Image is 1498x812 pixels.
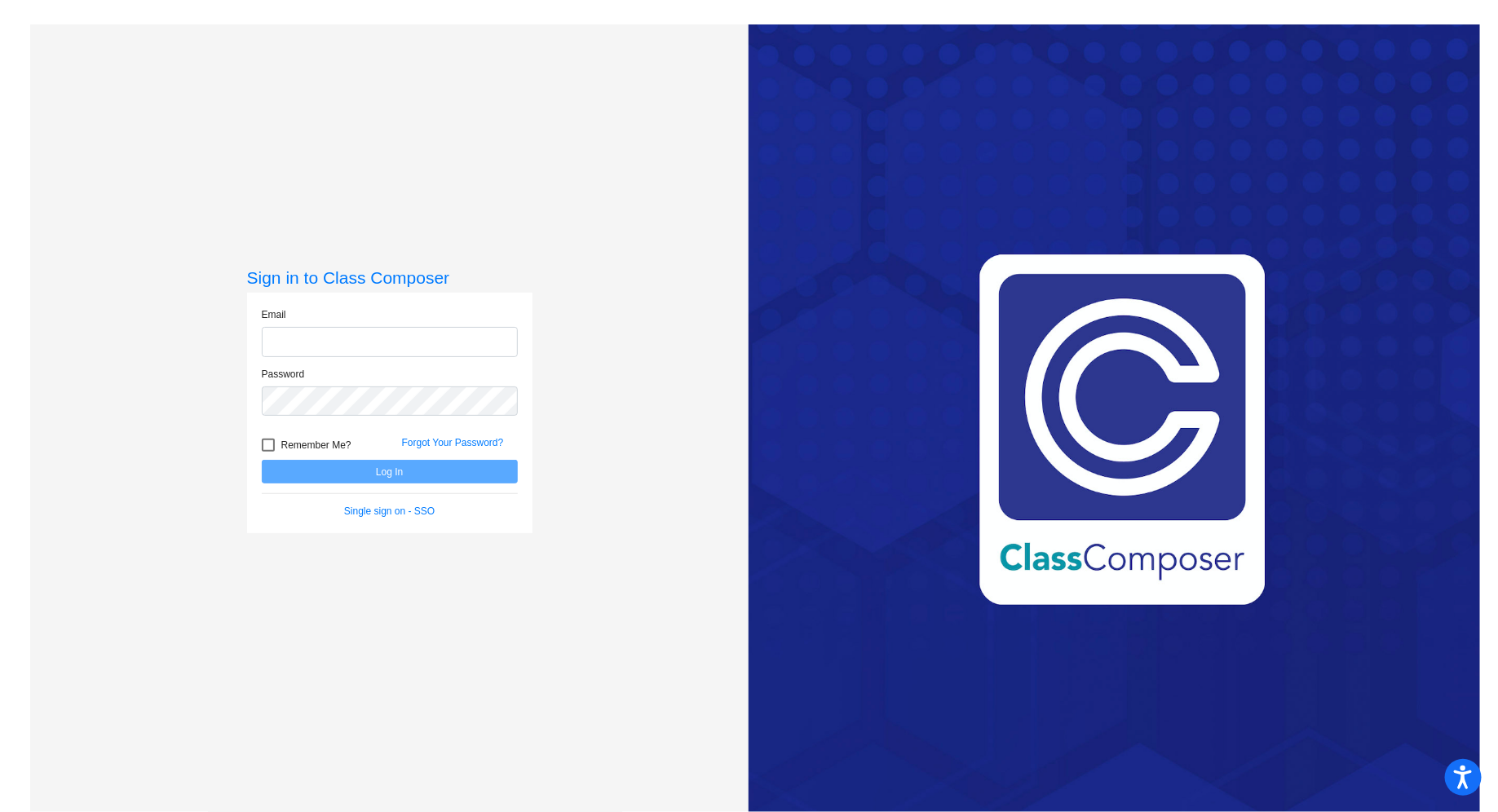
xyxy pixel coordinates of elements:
a: Single sign on - SSO [344,505,435,517]
button: Log In [262,460,518,483]
a: Forgot Your Password? [402,437,504,448]
label: Password [262,367,305,382]
h3: Sign in to Class Composer [247,267,532,288]
span: Remember Me? [281,435,351,455]
label: Email [262,307,286,322]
